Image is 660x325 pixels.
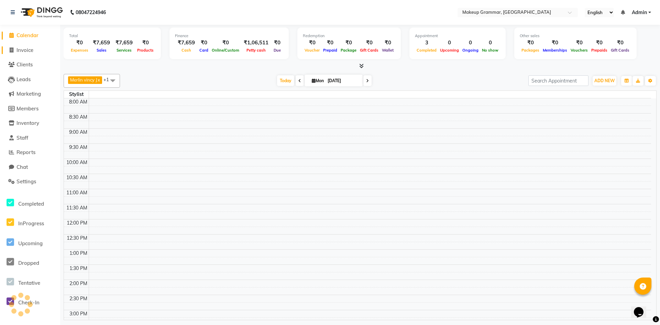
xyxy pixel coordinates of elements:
div: ₹0 [339,39,358,47]
span: Clients [16,61,33,68]
div: 12:30 PM [65,235,89,242]
span: Upcoming [438,48,461,53]
div: ₹7,659 [175,39,198,47]
span: Reports [16,149,35,155]
div: Appointment [415,33,500,39]
a: Chat [2,163,58,171]
input: 2025-09-01 [326,76,360,86]
a: Members [2,105,58,113]
a: Calendar [2,32,58,40]
span: Completed [415,48,438,53]
span: Vouchers [569,48,590,53]
span: Today [277,75,294,86]
span: Sales [95,48,108,53]
span: Merlin vincy J [70,77,97,83]
div: Stylist [64,91,89,98]
span: Staff [16,134,28,141]
div: 3 [415,39,438,47]
span: +1 [103,77,114,82]
span: ADD NEW [594,78,615,83]
span: Due [272,48,283,53]
span: Completed [18,201,44,207]
a: Invoice [2,46,58,54]
div: Finance [175,33,283,39]
span: Invoice [16,47,33,53]
div: 0 [480,39,500,47]
a: Settings [2,178,58,186]
span: Upcoming [18,240,43,247]
span: Admin [632,9,647,16]
div: 1:00 PM [68,250,89,257]
div: ₹0 [569,39,590,47]
div: 9:00 AM [68,129,89,136]
span: Gift Cards [609,48,631,53]
iframe: chat widget [631,297,653,318]
div: ₹0 [321,39,339,47]
span: Package [339,48,358,53]
span: Cash [180,48,193,53]
div: 11:30 AM [65,204,89,212]
span: Tentative [18,280,40,286]
div: ₹0 [210,39,241,47]
span: Chat [16,164,28,170]
button: ADD NEW [593,76,616,86]
div: ₹0 [135,39,155,47]
span: Products [135,48,155,53]
span: Calendar [16,32,38,39]
div: 10:30 AM [65,174,89,181]
div: ₹0 [520,39,541,47]
span: Prepaids [590,48,609,53]
div: 1:30 PM [68,265,89,272]
div: ₹0 [541,39,569,47]
span: Ongoing [461,48,480,53]
div: ₹0 [303,39,321,47]
a: Reports [2,149,58,156]
span: Card [198,48,210,53]
div: ₹7,659 [90,39,113,47]
span: Online/Custom [210,48,241,53]
div: ₹0 [69,39,90,47]
a: Inventory [2,119,58,127]
div: ₹0 [590,39,609,47]
span: Petty cash [245,48,267,53]
div: 2:00 PM [68,280,89,287]
span: Expenses [69,48,90,53]
span: Gift Cards [358,48,380,53]
div: 11:00 AM [65,189,89,196]
div: 0 [438,39,461,47]
div: 10:00 AM [65,159,89,166]
a: Staff [2,134,58,142]
a: x [97,77,100,83]
div: 0 [461,39,480,47]
span: Voucher [303,48,321,53]
b: 08047224946 [76,3,106,22]
div: 9:30 AM [68,144,89,151]
div: ₹7,659 [113,39,135,47]
div: Other sales [520,33,631,39]
span: Members [16,105,38,112]
span: Mon [310,78,326,83]
span: Wallet [380,48,395,53]
input: Search Appointment [528,75,588,86]
div: 3:00 PM [68,310,89,317]
div: ₹0 [271,39,283,47]
span: InProgress [18,220,44,227]
div: 8:00 AM [68,98,89,106]
div: Redemption [303,33,395,39]
span: Prepaid [321,48,339,53]
a: Clients [2,61,58,69]
span: Marketing [16,90,41,97]
div: 12:00 PM [65,219,89,227]
a: Marketing [2,90,58,98]
div: Total [69,33,155,39]
div: 8:30 AM [68,113,89,121]
span: Packages [520,48,541,53]
span: Memberships [541,48,569,53]
div: ₹1,06,511 [241,39,271,47]
div: ₹0 [358,39,380,47]
a: Leads [2,76,58,84]
span: Leads [16,76,31,83]
img: logo [18,3,65,22]
div: ₹0 [609,39,631,47]
span: Inventory [16,120,39,126]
